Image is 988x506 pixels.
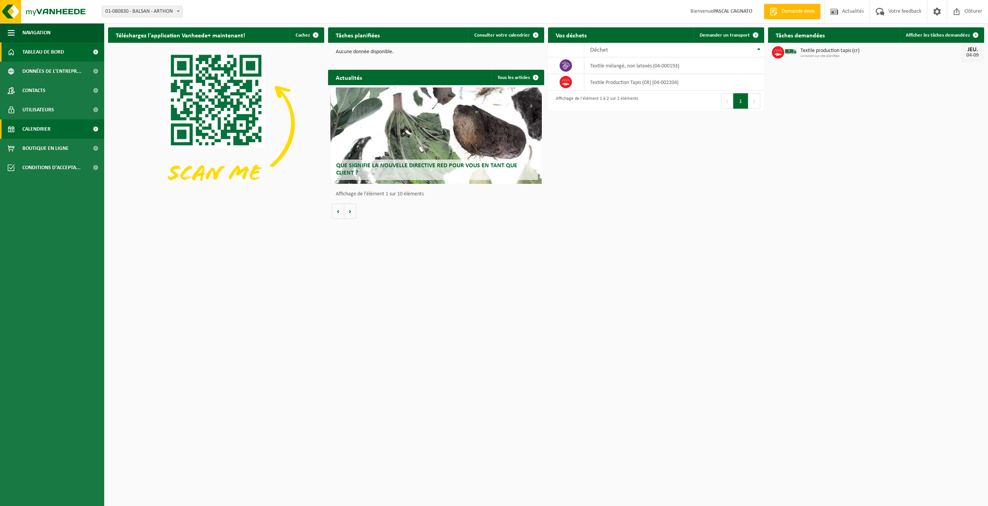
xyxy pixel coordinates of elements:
[713,8,752,14] strong: PASCAL CAGNATO
[700,33,750,38] span: Demander un transport
[474,33,530,38] span: Consulter votre calendrier
[965,47,980,53] div: JEU.
[584,74,764,91] td: Textile Production Tapis (CR) (04-002204)
[22,158,81,177] span: Conditions d'accepta...
[330,87,542,184] a: Que signifie la nouvelle directive RED pour vous en tant que client ?
[22,81,46,100] span: Contacts
[22,42,64,62] span: Tableau de bord
[328,70,370,85] h2: Actualités
[548,27,594,42] h2: Vos déchets
[764,4,821,19] a: Demande devis
[784,45,797,58] img: BL-SO-LV
[965,53,980,58] div: 04-09
[102,6,182,17] span: 01-080830 - BALSAN - ARTHON
[590,47,608,53] span: Déchet
[800,54,961,59] span: Livraison sur site planifiée
[900,27,983,43] a: Afficher les tâches demandées
[552,92,638,109] div: Affichage de l'élément 1 à 2 sur 2 éléments
[22,139,69,158] span: Boutique en ligne
[584,57,764,74] td: textile mélangé, non latexés (04-000193)
[748,93,760,109] button: Next
[22,23,51,42] span: Navigation
[108,43,324,205] img: Download de VHEPlus App
[22,62,81,81] span: Données de l'entrepr...
[108,27,253,42] h2: Téléchargez l'application Vanheede+ maintenant!
[344,203,356,219] button: Volgende
[336,192,540,197] p: Affichage de l'élément 1 sur 10 éléments
[906,33,970,38] span: Afficher les tâches demandées
[721,93,733,109] button: Previous
[22,100,54,119] span: Utilisateurs
[296,33,310,38] span: Cachez
[468,27,543,43] a: Consulter votre calendrier
[336,163,517,176] span: Que signifie la nouvelle directive RED pour vous en tant que client ?
[22,119,51,139] span: Calendrier
[768,27,832,42] h2: Tâches demandées
[332,203,344,219] button: Vorige
[336,49,536,55] p: Aucune donnée disponible.
[491,70,543,85] a: Tous les articles
[694,27,763,43] a: Demander un transport
[289,27,323,43] button: Cachez
[780,8,817,15] span: Demande devis
[328,27,387,42] h2: Tâches planifiées
[733,93,748,109] button: 1
[800,48,961,54] span: Textile production tapis (cr)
